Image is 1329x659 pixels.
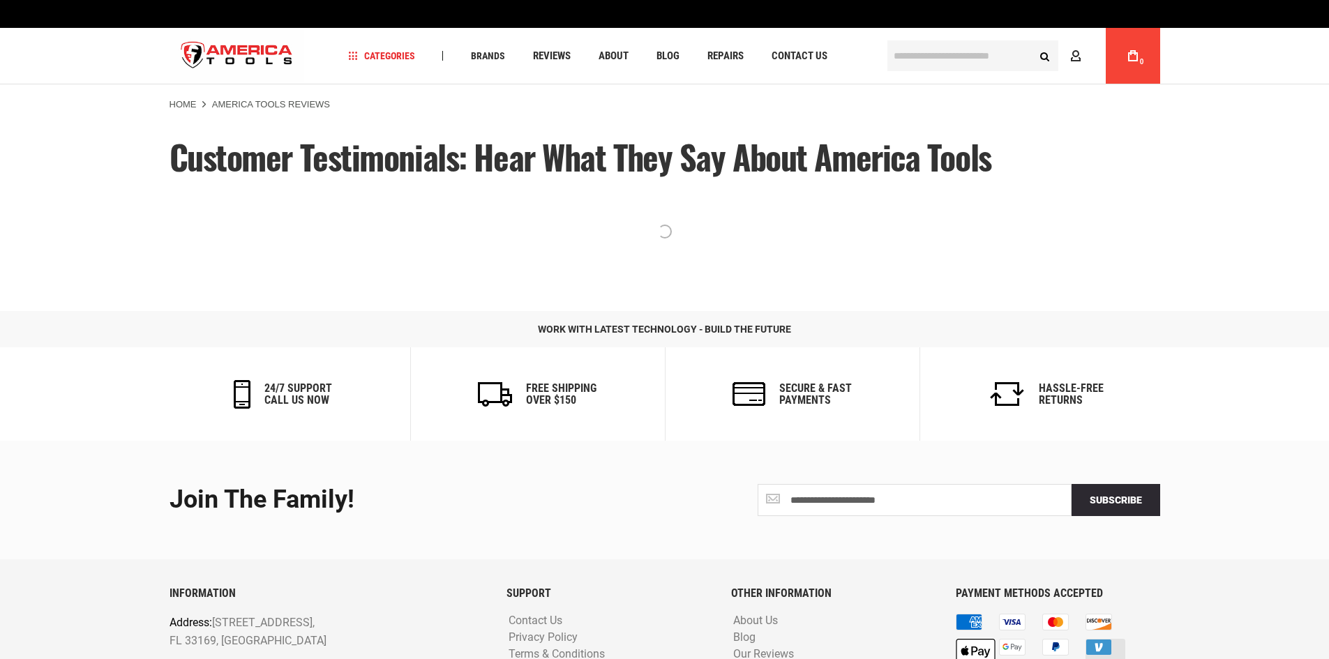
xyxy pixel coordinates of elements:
h6: INFORMATION [170,587,486,600]
span: Address: [170,616,212,629]
a: Contact Us [505,614,566,628]
a: Reviews [527,47,577,66]
span: Brands [471,51,505,61]
a: Brands [465,47,511,66]
a: About [592,47,635,66]
button: Subscribe [1072,484,1160,516]
a: Categories [342,47,421,66]
h6: secure & fast payments [779,382,852,407]
img: America Tools [170,30,305,82]
a: About Us [730,614,781,628]
span: Repairs [707,51,744,61]
span: Categories [348,51,415,61]
h6: PAYMENT METHODS ACCEPTED [956,587,1159,600]
a: Home [170,98,197,111]
div: Join the Family! [170,486,654,514]
span: Contact Us [772,51,827,61]
span: Subscribe [1090,494,1142,506]
p: [STREET_ADDRESS], FL 33169, [GEOGRAPHIC_DATA] [170,614,423,649]
h6: OTHER INFORMATION [731,587,935,600]
button: Search [1032,43,1058,69]
h6: 24/7 support call us now [264,382,332,407]
span: About [599,51,629,61]
strong: America Tools Reviews [212,99,330,109]
a: store logo [170,30,305,82]
h6: SUPPORT [506,587,710,600]
h6: Free Shipping Over $150 [526,382,596,407]
a: Repairs [701,47,750,66]
a: Contact Us [765,47,834,66]
a: Blog [730,631,759,644]
a: Blog [650,47,686,66]
a: Privacy Policy [505,631,581,644]
span: 0 [1140,58,1144,66]
a: 0 [1120,28,1146,84]
span: Customer Testimonials: Hear What They Say About America Tools [170,132,991,181]
span: Blog [656,51,679,61]
span: Reviews [533,51,571,61]
h6: Hassle-Free Returns [1039,382,1104,407]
